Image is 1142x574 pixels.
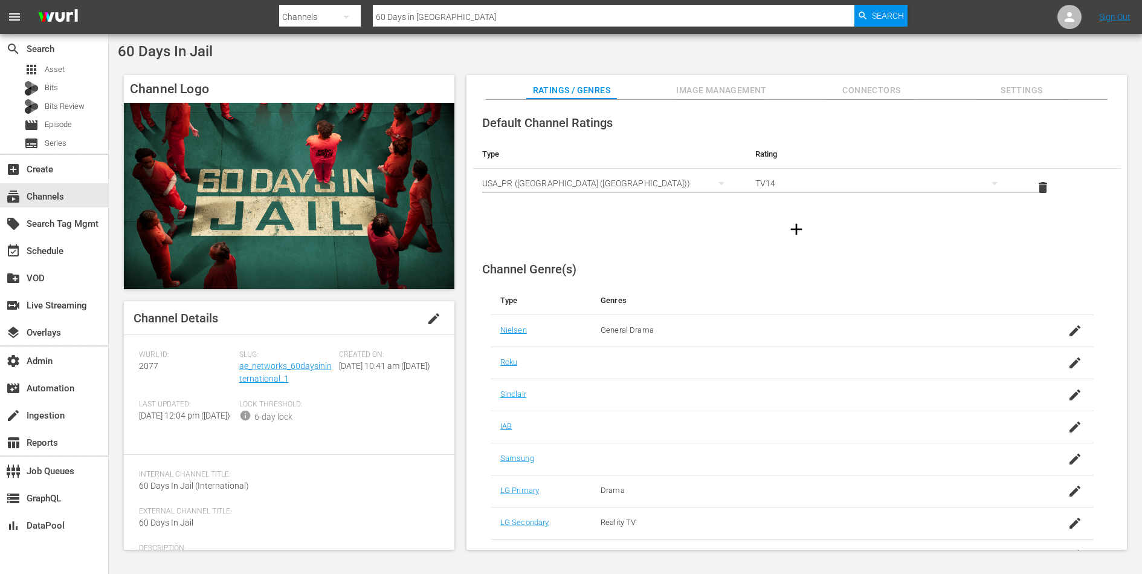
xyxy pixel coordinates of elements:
span: [DATE] 12:04 pm ([DATE]) [139,411,230,420]
div: 6-day lock [254,411,292,423]
a: LG Channel [500,550,540,559]
span: DataPool [6,518,21,533]
span: Description: [139,544,433,553]
div: Bits Review [24,99,39,114]
span: Schedule [6,244,21,258]
span: 60 Days In Jail (International) [139,481,249,491]
button: edit [419,304,448,333]
span: Channels [6,189,21,204]
a: ae_networks_60daysininternational_1 [239,361,332,383]
span: Bits [45,82,58,94]
span: Reports [6,435,21,450]
span: Bits Review [45,100,85,113]
span: delete [1036,180,1050,195]
span: Lock Threshold: [239,400,334,409]
span: Internal Channel Title: [139,470,433,480]
span: Last Updated: [139,400,233,409]
span: Asset [24,62,39,77]
span: Automation [6,381,21,396]
span: Settings [976,83,1067,98]
span: info [239,409,251,422]
span: Ratings / Genres [526,83,617,98]
span: [DATE] 10:41 am ([DATE]) [339,361,430,371]
div: USA_PR ([GEOGRAPHIC_DATA] ([GEOGRAPHIC_DATA])) [482,166,736,200]
span: 2077 [139,361,158,371]
a: LG Primary [500,486,539,495]
span: Default Channel Ratings [482,116,613,130]
span: Created On: [339,350,433,360]
a: Nielsen [500,325,527,334]
button: delete [1028,173,1057,202]
span: Episode [24,118,39,132]
div: Bits [24,81,39,96]
th: Type [473,140,746,169]
span: VOD [6,271,21,285]
span: edit [427,311,441,326]
span: Overlays [6,325,21,340]
img: 60 Days In Jail [124,103,454,289]
span: Connectors [826,83,917,98]
span: Wurl ID: [139,350,233,360]
span: Live Streaming [6,298,21,313]
a: IAB [500,422,512,431]
span: External Channel Title: [139,507,433,517]
span: Job Queues [6,464,21,478]
h4: Channel Logo [124,75,454,103]
img: ans4CAIJ8jUAAAAAAAAAAAAAAAAAAAAAAAAgQb4GAAAAAAAAAAAAAAAAAAAAAAAAJMjXAAAAAAAAAAAAAAAAAAAAAAAAgAT5G... [29,3,87,31]
span: GraphQL [6,491,21,506]
span: Search [872,5,904,27]
span: Admin [6,354,21,368]
span: Channel Genre(s) [482,262,576,276]
span: 60 Days In Jail [118,43,213,60]
span: 60 Days In Jail [139,518,193,527]
a: Sign Out [1099,12,1131,22]
span: Ingestion [6,408,21,423]
th: Rating [746,140,1019,169]
span: Search [6,42,21,56]
span: Channel Details [134,311,218,325]
span: Series [24,136,39,151]
span: Image Management [676,83,767,98]
a: LG Secondary [500,518,549,527]
span: Slug: [239,350,334,360]
a: Roku [500,357,518,367]
a: Sinclair [500,390,526,399]
th: Type [491,286,591,315]
button: Search [854,5,908,27]
th: Genres [591,286,1027,315]
span: Series [45,137,66,149]
a: Samsung [500,454,534,463]
span: Create [6,162,21,177]
span: Search Tag Mgmt [6,217,21,231]
table: simple table [473,140,1121,206]
span: Asset [45,64,65,76]
span: menu [7,10,22,24]
div: TV14 [755,166,1009,200]
span: Episode [45,119,72,131]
